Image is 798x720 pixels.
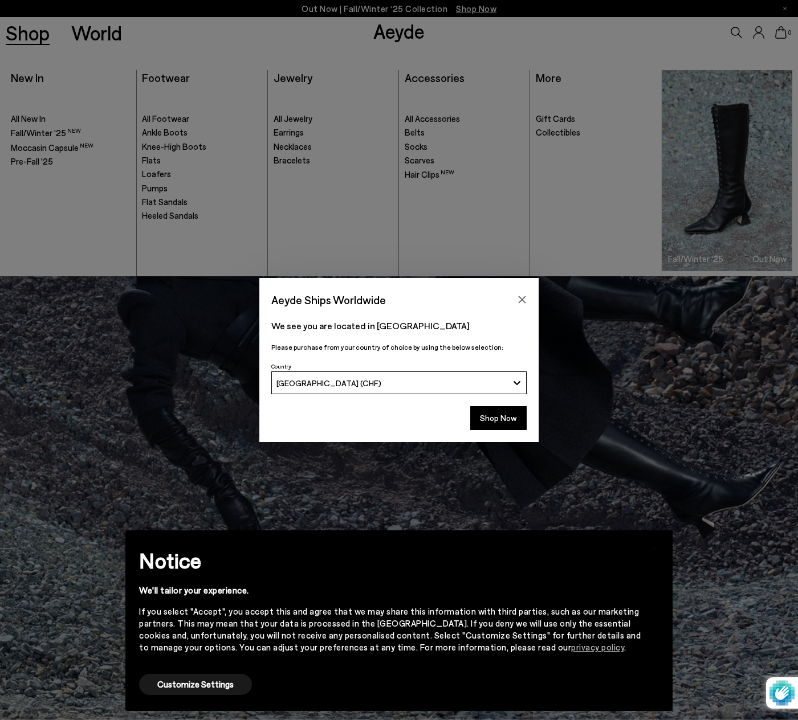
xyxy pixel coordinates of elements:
[271,342,527,353] p: Please purchase from your country of choice by using the below selection:
[271,290,386,310] span: Aeyde Ships Worldwide
[470,406,527,430] button: Shop Now
[650,539,658,555] span: ×
[139,546,641,575] h2: Notice
[139,606,641,653] div: If you select "Accept", you accept this and agree that we may share this information with third p...
[571,642,624,652] a: privacy policy
[641,534,668,561] button: Close this notice
[514,291,531,308] button: Close
[139,584,641,596] div: We'll tailor your experience.
[271,363,291,370] span: Country
[276,378,381,388] span: [GEOGRAPHIC_DATA] (CHF)
[271,319,527,333] p: We see you are located in [GEOGRAPHIC_DATA]
[139,674,252,695] button: Customize Settings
